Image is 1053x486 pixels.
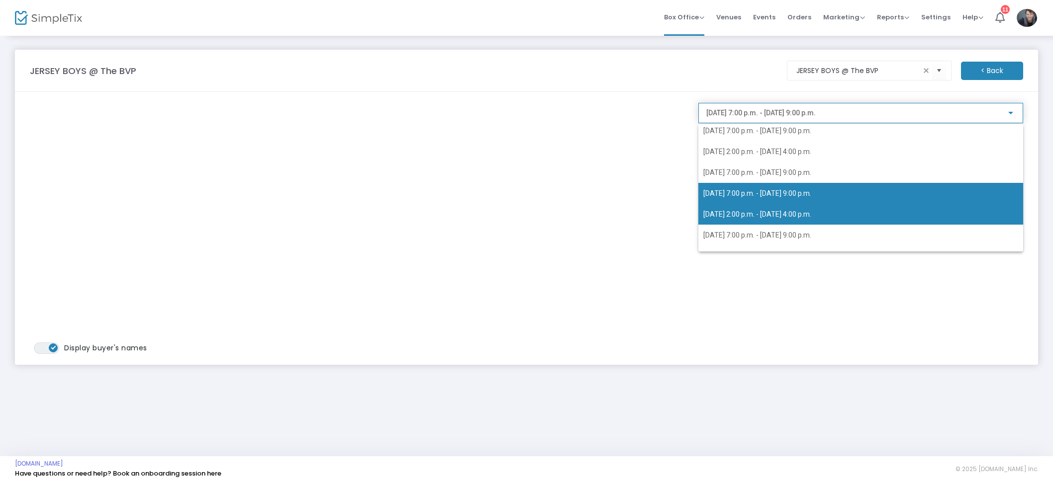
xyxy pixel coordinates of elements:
span: [DATE] 7:00 p.m. - [DATE] 9:00 p.m. [703,168,811,176]
span: [DATE] 2:00 p.m. - [DATE] 4:00 p.m. [703,210,811,218]
span: [DATE] 7:00 p.m. - [DATE] 9:00 p.m. [703,231,811,239]
span: [DATE] 2:00 p.m. - [DATE] 4:00 p.m. [703,148,811,156]
span: [DATE] 7:00 p.m. - [DATE] 9:00 p.m. [703,127,811,135]
span: [DATE] 7:00 p.m. - [DATE] 9:00 p.m. [703,189,811,197]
